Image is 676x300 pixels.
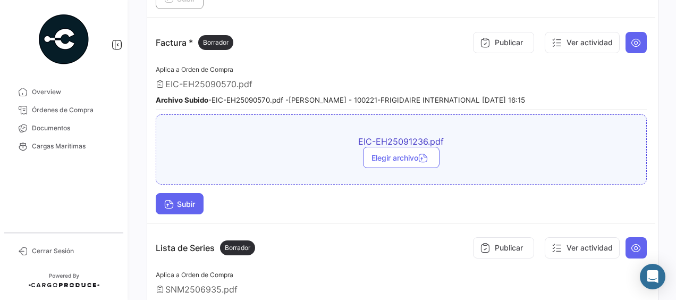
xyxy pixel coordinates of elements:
span: SNM2506935.pdf [165,284,238,295]
span: EIC-EH25090570.pdf [165,79,252,89]
button: Ver actividad [545,237,620,259]
span: Cerrar Sesión [32,246,115,256]
a: Documentos [9,119,119,137]
span: Borrador [225,243,250,253]
button: Ver actividad [545,32,620,53]
span: Overview [32,87,115,97]
button: Publicar [473,237,534,259]
a: Cargas Marítimas [9,137,119,155]
span: Elegir archivo [371,153,431,162]
span: EIC-EH25091236.pdf [215,136,587,147]
span: Aplica a Orden de Compra [156,65,233,73]
button: Subir [156,193,204,214]
span: Órdenes de Compra [32,105,115,115]
div: Abrir Intercom Messenger [640,264,665,289]
a: Overview [9,83,119,101]
p: Lista de Series [156,240,255,255]
button: Publicar [473,32,534,53]
small: - EIC-EH25090570.pdf - [PERSON_NAME] - 100221-FRIGIDAIRE INTERNATIONAL [DATE] 16:15 [156,96,525,104]
span: Subir [164,199,195,209]
p: Factura * [156,35,233,50]
span: Borrador [203,38,229,47]
button: Elegir archivo [363,147,440,168]
img: powered-by.png [37,13,90,66]
span: Documentos [32,123,115,133]
span: Cargas Marítimas [32,141,115,151]
a: Órdenes de Compra [9,101,119,119]
b: Archivo Subido [156,96,208,104]
span: Aplica a Orden de Compra [156,271,233,279]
